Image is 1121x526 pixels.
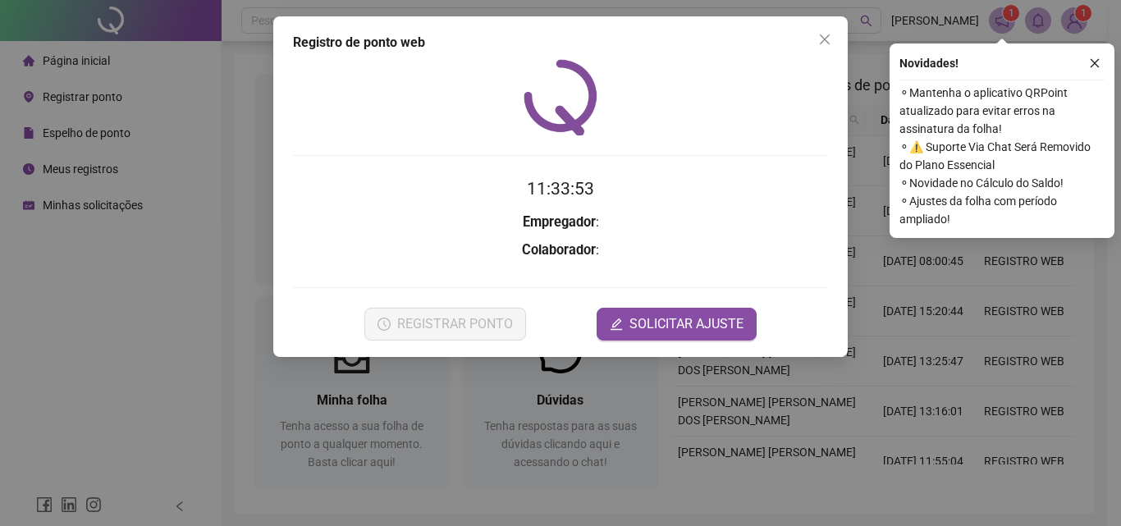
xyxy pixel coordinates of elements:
[524,59,597,135] img: QRPoint
[523,214,596,230] strong: Empregador
[899,192,1105,228] span: ⚬ Ajustes da folha com período ampliado!
[293,212,828,233] h3: :
[812,26,838,53] button: Close
[1089,57,1100,69] span: close
[899,54,959,72] span: Novidades !
[610,318,623,331] span: edit
[293,33,828,53] div: Registro de ponto web
[527,179,594,199] time: 11:33:53
[899,138,1105,174] span: ⚬ ⚠️ Suporte Via Chat Será Removido do Plano Essencial
[818,33,831,46] span: close
[364,308,526,341] button: REGISTRAR PONTO
[597,308,757,341] button: editSOLICITAR AJUSTE
[629,314,744,334] span: SOLICITAR AJUSTE
[899,84,1105,138] span: ⚬ Mantenha o aplicativo QRPoint atualizado para evitar erros na assinatura da folha!
[899,174,1105,192] span: ⚬ Novidade no Cálculo do Saldo!
[293,240,828,261] h3: :
[522,242,596,258] strong: Colaborador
